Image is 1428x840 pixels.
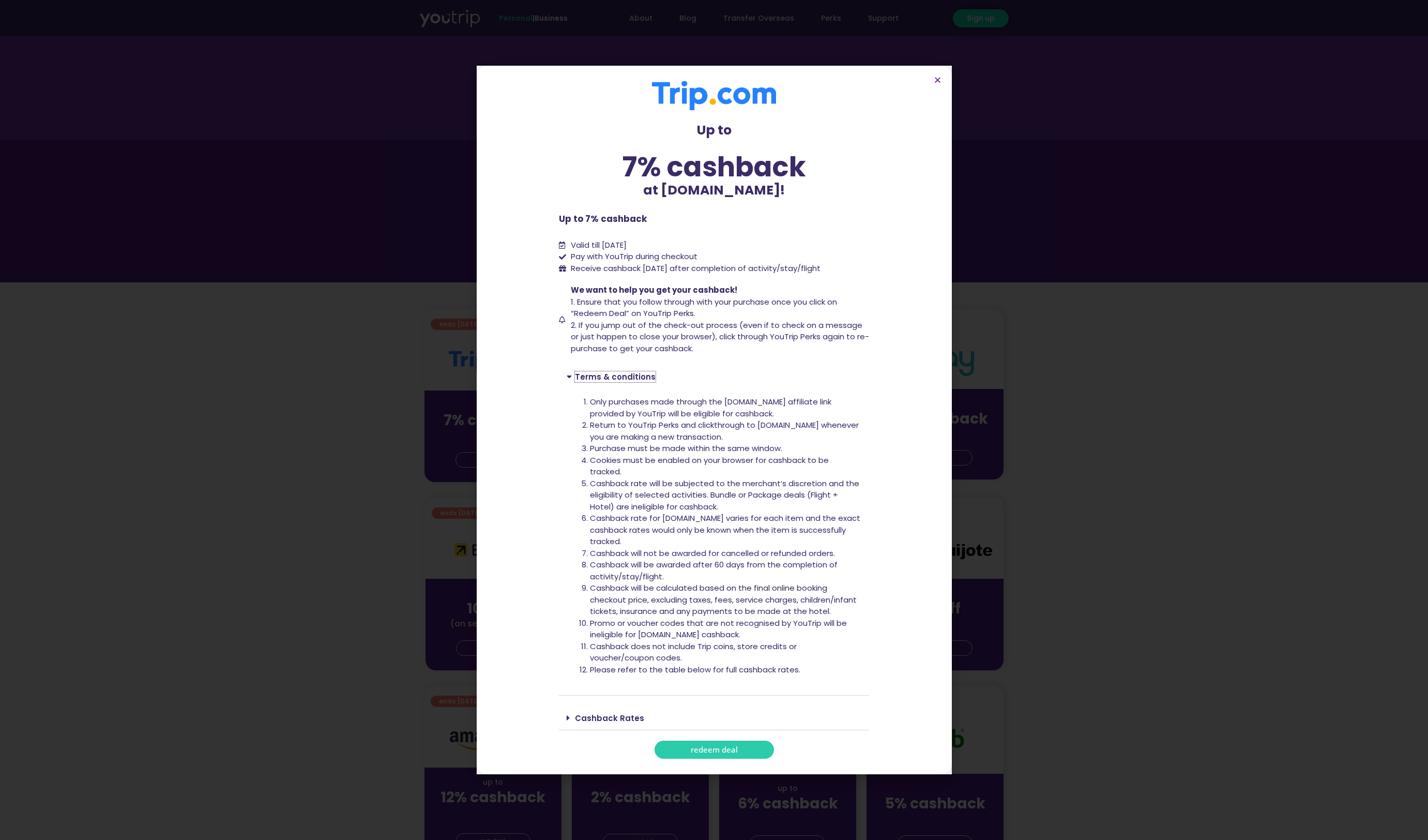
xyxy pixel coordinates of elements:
li: Cashback rate for [DOMAIN_NAME] varies for each item and the exact cashback rates would only be k... [590,513,861,548]
a: Terms & conditions [575,371,656,382]
b: Up to 7% cashback [559,213,647,225]
p: at [DOMAIN_NAME]! [559,181,869,200]
div: Terms & conditions [559,365,869,388]
li: Return to YouTrip Perks and clickthrough to [DOMAIN_NAME] whenever you are making a new transaction. [590,419,861,443]
li: Cookies must be enabled on your browser for cashback to be tracked. [590,455,861,478]
span: redeem deal [691,746,738,754]
div: Cashback Rates [559,706,869,730]
span: 1. Ensure that you follow through with your purchase once you click on “Redeem Deal” on YouTrip P... [571,296,837,319]
span: We want to help you get your cashback! [571,284,737,295]
li: Cashback will not be awarded for cancelled or refunded orders. [590,548,861,560]
a: Cashback Rates [575,713,644,724]
p: Up to [559,121,869,140]
span: 2. If you jump out of the check-out process (even if to check on a message or just happen to clos... [571,320,869,354]
li: Purchase must be made within the same window. [590,443,861,455]
li: Promo or voucher codes that are not recognised by YouTrip will be ineligible for [DOMAIN_NAME] ca... [590,618,861,641]
li: Cashback does not include Trip coins, store credits or voucher/coupon codes. [590,641,861,664]
div: Terms & conditions [559,388,869,696]
span: Valid till [DATE] [571,239,627,250]
li: Cashback will be awarded after 60 days from the completion of activity/stay/flight. [590,559,861,582]
a: Close [934,76,941,84]
div: 7% cashback [559,153,869,181]
a: redeem deal [655,741,774,759]
li: Only purchases made through the [DOMAIN_NAME] affiliate link provided by YouTrip will be eligible... [590,396,861,419]
li: Cashback will be calculated based on the final online booking checkout price, excluding taxes, fe... [590,582,861,618]
span: Pay with YouTrip during checkout [568,251,697,263]
span: Receive cashback [DATE] after completion of activity/stay/flight [571,263,821,274]
li: Cashback rate will be subjected to the merchant’s discretion and the eligibility of selected acti... [590,478,861,513]
li: Please refer to the table below for full cashback rates. [590,664,861,676]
